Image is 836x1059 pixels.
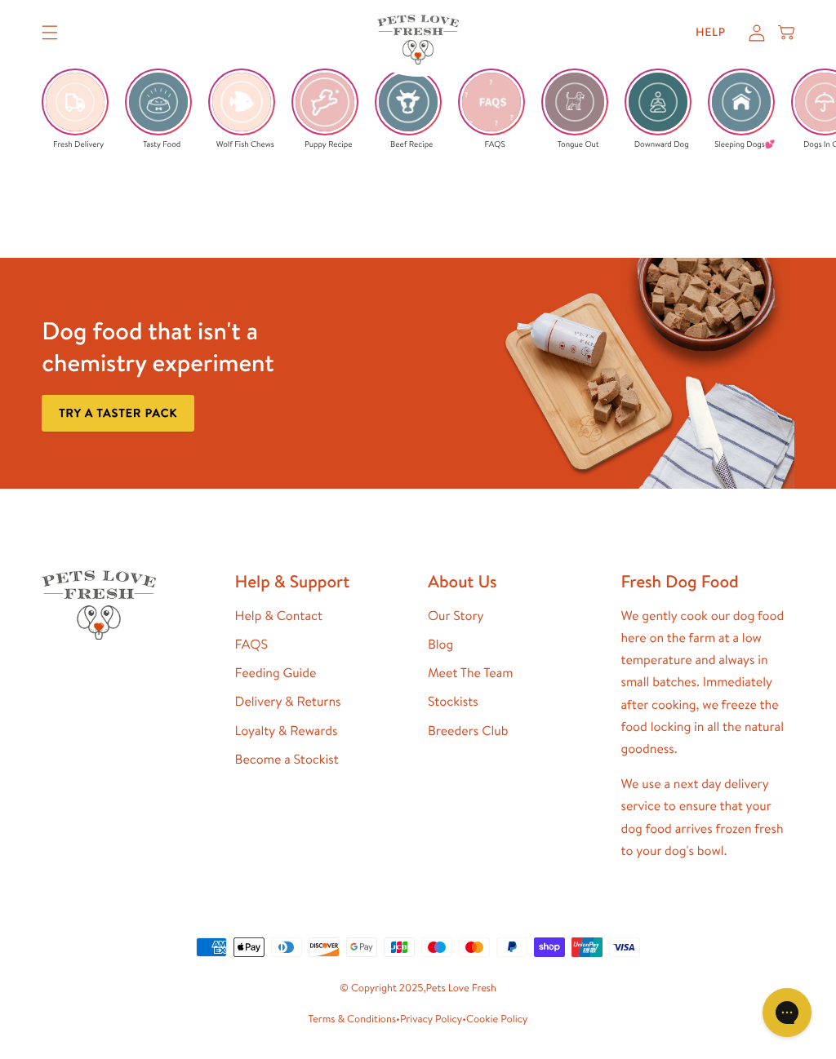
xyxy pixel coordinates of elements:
img: 0015_965318731686421580-4t.jpg [543,70,607,134]
a: Become a Stockist [235,751,339,769]
iframe: Gorgias live chat messenger [754,982,820,1043]
img: 51019_922969244171885795-4t.jpg [376,70,440,134]
img: 93167_7627828820727650526-4t.jpg [43,70,107,134]
a: Privacy Policy [400,1012,462,1026]
a: Blog [428,636,453,654]
strong: Tongue Out [558,139,599,150]
a: Delivery & Returns [235,693,341,711]
h3: Dog food that isn't a chemistry experiment [42,315,348,379]
img: Pets Love Fresh [42,570,156,640]
small: • • [42,1011,794,1029]
a: Our Story [428,607,484,625]
a: Help [683,16,739,49]
strong: Tasty Food [143,139,180,150]
a: Breeders Club [428,722,508,740]
strong: Sleeping Dogs💕 [714,139,775,150]
p: We gently cook our dog food here on the farm at a low temperature and always in small batches. Im... [620,605,794,760]
a: Terms & Conditions [308,1012,396,1026]
h2: Help & Support [235,570,408,592]
img: 58314_2810153398668061499-4t.jpg [210,70,273,134]
strong: Downward Dog [634,139,689,150]
small: © Copyright 2025, [42,980,794,998]
strong: Fresh Delivery [53,139,104,150]
strong: Puppy Recipe [305,139,353,150]
strong: FAQS [485,139,505,150]
strong: Beef Recipe [390,139,433,150]
img: Fussy [488,258,794,489]
a: Meet The Team [428,664,513,682]
a: Stockists [428,693,478,711]
a: Cookie Policy [466,1012,527,1026]
a: Pets Love Fresh [426,981,496,995]
summary: Translation missing: en.sections.header.menu [29,12,71,53]
a: FAQS [235,636,268,654]
img: Pets Love Fresh [377,15,459,64]
h2: About Us [428,570,601,592]
a: Try a taster pack [42,395,194,432]
img: 2475_1013201103904099664-4t.jpg [709,70,773,134]
img: 821988_4635509096548387497-4t.jpg [127,70,190,134]
img: 4034_6084782512731327967-4t.jpg [626,70,690,134]
strong: Wolf Fish Chews [216,139,274,150]
a: Feeding Guide [235,664,317,682]
a: Loyalty & Rewards [235,722,338,740]
p: We use a next day delivery service to ensure that your dog food arrives frozen fresh to your dog'... [620,773,794,862]
h2: Fresh Dog Food [620,570,794,592]
img: 51479_2512492527185327460-4t.jpg [460,70,523,134]
img: 10968_5072579764926655300-4t.jpg [293,70,357,134]
a: Help & Contact [235,607,322,625]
